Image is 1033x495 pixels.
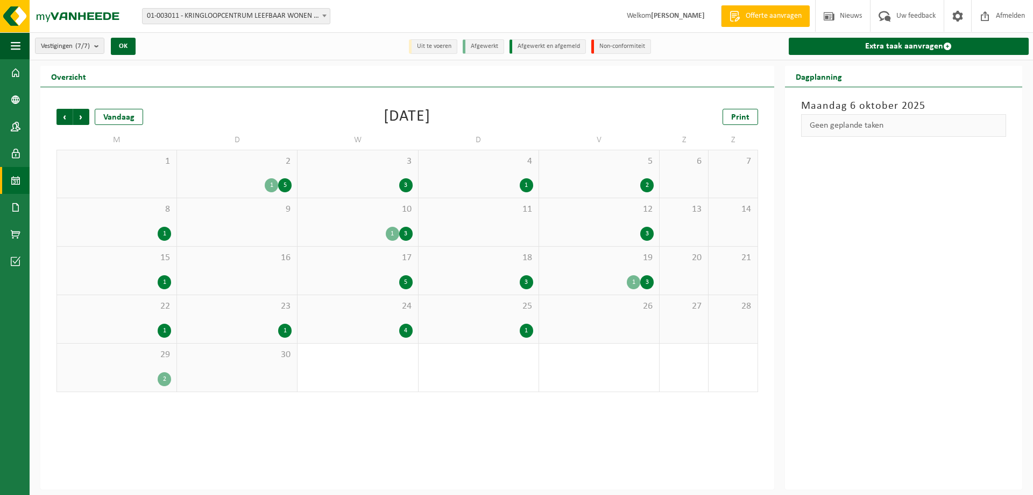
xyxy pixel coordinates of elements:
span: 01-003011 - KRINGLOOPCENTRUM LEEFBAAR WONEN - RUDDERVOORDE [143,9,330,24]
h2: Overzicht [40,66,97,87]
div: 3 [399,227,413,241]
h2: Dagplanning [785,66,853,87]
span: 3 [303,156,412,168]
span: 16 [182,252,292,264]
span: 20 [665,252,703,264]
span: 14 [714,204,752,215]
td: D [177,130,298,150]
h3: Maandag 6 oktober 2025 [801,98,1006,114]
strong: [PERSON_NAME] [651,12,705,20]
td: M [56,130,177,150]
span: 24 [303,301,412,312]
div: Vandaag [95,109,143,125]
div: 3 [520,275,533,289]
div: 5 [399,275,413,289]
span: 30 [182,349,292,361]
span: 12 [544,204,654,215]
li: Afgewerkt en afgemeld [510,39,586,54]
span: 19 [544,252,654,264]
span: 25 [424,301,533,312]
td: Z [709,130,758,150]
span: 10 [303,204,412,215]
span: 2 [182,156,292,168]
span: Volgende [73,109,89,125]
span: 15 [62,252,171,264]
span: 23 [182,301,292,312]
td: W [298,130,418,150]
span: 01-003011 - KRINGLOOPCENTRUM LEEFBAAR WONEN - RUDDERVOORDE [142,8,330,24]
span: 4 [424,156,533,168]
div: 1 [520,324,533,338]
div: 3 [399,178,413,192]
span: 1 [62,156,171,168]
a: Print [723,109,758,125]
span: Offerte aanvragen [743,11,804,22]
span: 8 [62,204,171,215]
div: 3 [640,227,654,241]
a: Extra taak aanvragen [789,38,1029,55]
button: OK [111,38,136,55]
span: Vorige [56,109,73,125]
div: 4 [399,324,413,338]
button: Vestigingen(7/7) [35,38,104,54]
span: 9 [182,204,292,215]
span: Vestigingen [41,38,90,54]
span: 6 [665,156,703,168]
li: Non-conformiteit [591,39,651,54]
li: Afgewerkt [463,39,504,54]
div: 1 [158,275,171,289]
div: 5 [278,178,292,192]
span: 28 [714,301,752,312]
span: 22 [62,301,171,312]
span: 13 [665,204,703,215]
div: 1 [627,275,640,289]
div: 2 [158,372,171,386]
td: Z [660,130,709,150]
td: V [539,130,660,150]
div: Geen geplande taken [801,114,1006,137]
div: 1 [158,227,171,241]
span: 5 [544,156,654,168]
div: 1 [386,227,399,241]
td: D [419,130,539,150]
count: (7/7) [75,43,90,50]
div: [DATE] [384,109,430,125]
div: 1 [278,324,292,338]
div: 1 [520,178,533,192]
div: 1 [265,178,278,192]
span: Print [731,113,749,122]
span: 27 [665,301,703,312]
li: Uit te voeren [409,39,457,54]
div: 2 [640,178,654,192]
span: 26 [544,301,654,312]
span: 18 [424,252,533,264]
span: 21 [714,252,752,264]
a: Offerte aanvragen [721,5,810,27]
span: 7 [714,156,752,168]
span: 29 [62,349,171,361]
span: 17 [303,252,412,264]
div: 1 [158,324,171,338]
div: 3 [640,275,654,289]
span: 11 [424,204,533,215]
